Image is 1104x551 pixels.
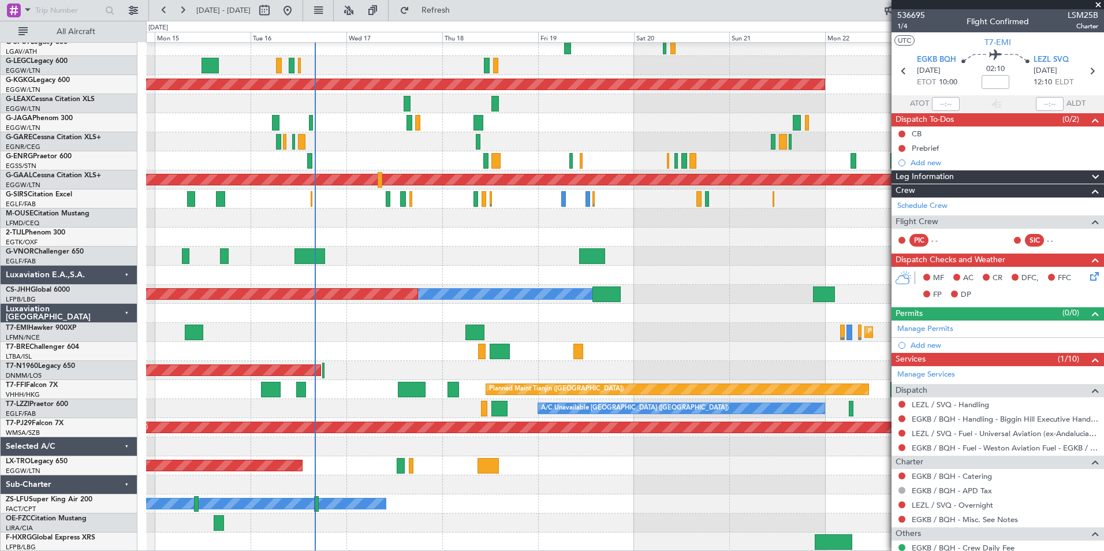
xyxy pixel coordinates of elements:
span: T7-BRE [6,344,29,351]
a: ZS-LFUSuper King Air 200 [6,496,92,503]
div: Add new [911,340,1098,350]
div: - - [1047,235,1073,245]
span: EGKB BQH [917,54,956,66]
div: Planned Maint Tianjin ([GEOGRAPHIC_DATA]) [489,381,624,398]
a: VHHH/HKG [6,390,40,399]
a: G-VNORChallenger 650 [6,248,84,255]
a: FACT/CPT [6,505,36,513]
span: 02:10 [986,64,1005,75]
span: Flight Crew [896,215,938,229]
span: ATOT [910,98,929,110]
a: G-KGKGLegacy 600 [6,77,70,84]
span: 2-TIJL [6,229,25,236]
span: G-VNOR [6,248,34,255]
a: G-GAALCessna Citation XLS+ [6,172,101,179]
span: DFC, [1021,273,1039,284]
input: Trip Number [35,2,102,19]
a: LIRA/CIA [6,524,33,533]
a: Manage Services [897,369,955,381]
span: Charter [896,456,923,469]
a: T7-BREChallenger 604 [6,344,79,351]
div: Prebrief [912,143,939,153]
a: G-SIRSCitation Excel [6,191,72,198]
div: Add new [911,158,1098,167]
a: T7-LZZIPraetor 600 [6,401,68,408]
button: All Aircraft [13,23,125,41]
div: Mon 15 [155,32,251,42]
a: T7-N1960Legacy 650 [6,363,75,370]
a: EGGW/LTN [6,124,40,132]
a: EGLF/FAB [6,200,36,209]
span: G-LEGC [6,58,31,65]
a: EGKB / BQH - Catering [912,471,992,481]
a: G-GARECessna Citation XLS+ [6,134,101,141]
a: EGKB / BQH - Fuel - Weston Aviation Fuel - EGKB / BQH [912,443,1098,453]
span: AC [963,273,974,284]
a: EGLF/FAB [6,257,36,266]
a: EGGW/LTN [6,181,40,189]
span: Crew [896,184,915,198]
span: T7-FFI [6,382,26,389]
a: EGTK/OXF [6,238,38,247]
a: 2-TIJLPhenom 300 [6,229,65,236]
button: UTC [894,35,915,46]
span: G-GARE [6,134,32,141]
div: - - [931,235,957,245]
span: (0/2) [1062,113,1079,125]
a: Schedule Crew [897,200,948,212]
div: [DATE] [148,23,168,33]
span: [DATE] [917,65,941,77]
a: LFMN/NCE [6,333,40,342]
a: M-OUSECitation Mustang [6,210,89,217]
span: T7-LZZI [6,401,29,408]
a: EGKB / BQH - Handling - Biggin Hill Executive Handling EGKB / BQH [912,414,1098,424]
div: CB [912,129,922,139]
a: LTBA/ISL [6,352,32,361]
span: T7-EMI [984,36,1011,49]
span: T7-EMI [6,325,28,332]
a: EGSS/STN [6,162,36,170]
span: T7-N1960 [6,363,38,370]
a: F-HXRGGlobal Express XRS [6,534,95,541]
a: CS-JHHGlobal 6000 [6,286,70,293]
span: Charter [1068,21,1098,31]
span: G-LEAX [6,96,31,103]
a: LFPB/LBG [6,295,36,304]
div: SIC [1025,234,1044,247]
a: EGGW/LTN [6,467,40,475]
a: Manage Permits [897,323,953,335]
div: PIC [909,234,928,247]
div: A/C Unavailable [GEOGRAPHIC_DATA] ([GEOGRAPHIC_DATA]) [541,400,729,417]
span: FP [933,289,942,301]
span: LEZL SVQ [1034,54,1069,66]
span: [DATE] - [DATE] [196,5,251,16]
a: EGGW/LTN [6,105,40,113]
div: Flight Confirmed [967,16,1029,28]
a: G-ENRGPraetor 600 [6,153,72,160]
span: G-KGKG [6,77,33,84]
span: DP [961,289,971,301]
a: LFMD/CEQ [6,219,39,228]
span: [DATE] [1034,65,1057,77]
div: Sat 20 [634,32,730,42]
span: G-GAAL [6,172,32,179]
a: LEZL / SVQ - Handling [912,400,989,409]
a: EGKB / BQH - Misc. See Notes [912,515,1018,524]
div: Tue 16 [251,32,346,42]
span: LSM25B [1068,9,1098,21]
a: EGNR/CEG [6,143,40,151]
a: G-LEAXCessna Citation XLS [6,96,95,103]
span: Dispatch Checks and Weather [896,254,1005,267]
span: MF [933,273,944,284]
a: DNMM/LOS [6,371,42,380]
span: G-JAGA [6,115,32,122]
a: G-JAGAPhenom 300 [6,115,73,122]
span: ALDT [1066,98,1086,110]
a: T7-EMIHawker 900XP [6,325,76,332]
span: Dispatch To-Dos [896,113,954,126]
span: (0/0) [1062,307,1079,319]
span: Leg Information [896,170,954,184]
div: Thu 18 [442,32,538,42]
span: T7-PJ29 [6,420,32,427]
span: Dispatch [896,384,927,397]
